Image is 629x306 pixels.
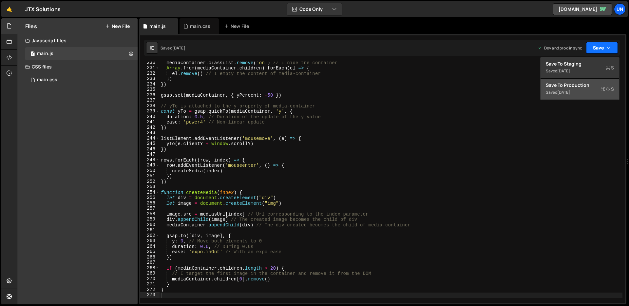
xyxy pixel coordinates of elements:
div: Saved [546,88,614,96]
div: 243 [140,130,160,136]
div: 247 [140,152,160,157]
div: New File [224,23,252,29]
div: 253 [140,184,160,190]
div: 236 [140,92,160,98]
div: 261 [140,227,160,233]
div: 268 [140,265,160,271]
div: 237 [140,98,160,103]
div: 244 [140,136,160,141]
span: 1 [31,52,35,57]
button: Save to StagingS Saved[DATE] [541,57,619,79]
div: 259 [140,217,160,222]
div: 267 [140,260,160,265]
div: 260 [140,222,160,228]
div: main.css [37,77,57,83]
div: 249 [140,163,160,168]
span: S [600,86,614,92]
a: Un [614,3,626,15]
div: [DATE] [557,89,570,95]
div: 240 [140,114,160,120]
div: 242 [140,125,160,130]
div: 273 [140,292,160,298]
div: 245 [140,141,160,146]
div: 257 [140,206,160,211]
div: 256 [140,201,160,206]
div: 272 [140,287,160,293]
div: 255 [140,195,160,201]
div: [DATE] [557,68,570,74]
div: 241 [140,119,160,125]
div: 234 [140,82,160,87]
div: [DATE] [172,45,185,51]
div: JTX Solutions [25,5,61,13]
a: 🤙 [1,1,17,17]
div: 232 [140,71,160,76]
div: 231 [140,65,160,71]
div: 269 [140,271,160,276]
div: main.js [37,51,53,57]
div: 251 [140,173,160,179]
span: S [606,65,614,71]
div: main.css [190,23,210,29]
div: 238 [140,103,160,109]
div: 263 [140,238,160,244]
div: 250 [140,168,160,174]
div: 230 [140,60,160,66]
div: 239 [140,108,160,114]
div: 258 [140,211,160,217]
button: Code Only [287,3,342,15]
div: 254 [140,190,160,195]
div: Dev and prod in sync [538,45,582,51]
button: Save to ProductionS Saved[DATE] [541,79,619,100]
button: New File [105,24,130,29]
div: 246 [140,146,160,152]
div: 235 [140,87,160,92]
div: 266 [140,255,160,260]
div: 252 [140,179,160,184]
div: Saved [161,45,185,51]
div: 270 [140,276,160,282]
div: Javascript files [17,34,138,47]
div: main.js [149,23,166,29]
div: 271 [140,281,160,287]
div: 16032/42936.css [25,73,138,86]
h2: Files [25,23,37,30]
div: 262 [140,233,160,239]
div: 248 [140,157,160,163]
div: Saved [546,67,614,75]
div: 233 [140,76,160,82]
div: Save to Production [546,82,614,88]
a: [DOMAIN_NAME] [553,3,612,15]
div: CSS files [17,60,138,73]
div: Save to Staging [546,61,614,67]
div: 16032/42934.js [25,47,138,60]
button: Save [586,42,618,54]
div: 264 [140,244,160,249]
div: 265 [140,249,160,255]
